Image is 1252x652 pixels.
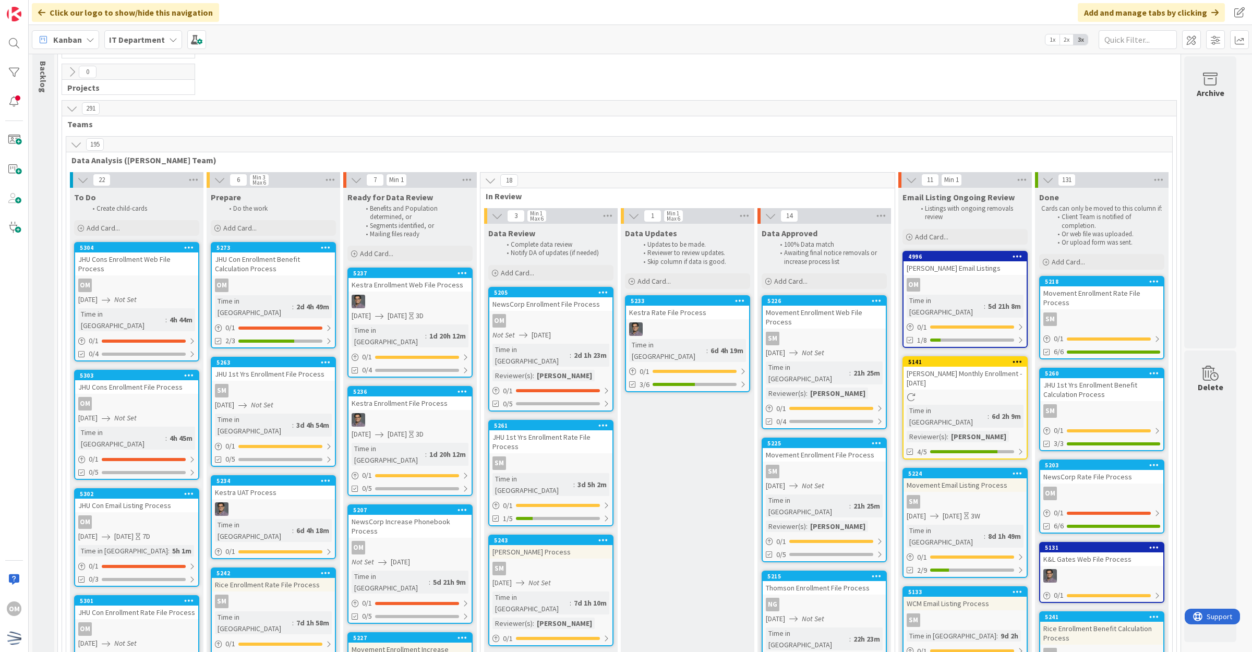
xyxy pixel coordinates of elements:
[1040,612,1163,622] div: 5241
[1040,286,1163,309] div: Movement Enrollment Rate File Process
[494,289,612,296] div: 5205
[362,352,372,363] span: 0 / 1
[708,345,746,356] div: 6d 4h 19m
[489,536,612,545] div: 5243
[348,541,472,554] div: OM
[1058,174,1076,186] span: 131
[494,422,612,429] div: 5261
[7,631,21,645] img: avatar
[87,204,198,213] li: Create child-cards
[947,431,948,442] span: :
[215,400,234,410] span: [DATE]
[353,388,472,395] div: 5236
[7,7,21,21] img: Visit kanbanzone.com
[1040,277,1163,286] div: 5218
[216,244,335,251] div: 5273
[223,204,334,213] li: Do the work
[1054,438,1064,449] span: 3/3
[78,294,98,305] span: [DATE]
[78,397,92,410] div: OM
[989,410,1024,422] div: 6d 2h 9m
[75,560,198,573] div: 0/1
[1197,87,1224,99] div: Archive
[637,249,749,257] li: Reviewer to review updates.
[38,61,49,93] span: Backlog
[766,361,849,384] div: Time in [GEOGRAPHIC_DATA]
[75,371,198,380] div: 5303
[904,321,1027,334] div: 0/1
[212,476,335,499] div: 5234Kestra UAT Process
[489,421,612,430] div: 5261
[1045,34,1060,45] span: 1x
[366,174,384,186] span: 7
[75,489,198,512] div: 5302JHU Con Email Listing Process
[67,119,1163,129] span: Teams
[489,288,612,297] div: 5205
[763,332,886,345] div: SM
[1039,192,1059,202] span: Done
[629,339,706,362] div: Time in [GEOGRAPHIC_DATA]
[948,431,1009,442] div: [PERSON_NAME]
[501,240,612,249] li: Complete data review
[570,349,571,361] span: :
[212,569,335,578] div: 5242
[534,370,595,381] div: [PERSON_NAME]
[774,249,885,266] li: Awaiting final notice removals or increase process list
[165,432,167,444] span: :
[89,335,99,346] span: 0 / 1
[215,279,228,292] div: OM
[74,192,96,202] span: To Do
[215,384,228,397] div: SM
[907,295,984,318] div: Time in [GEOGRAPHIC_DATA]
[348,269,472,278] div: 5237
[503,385,513,396] span: 0 / 1
[1040,332,1163,345] div: 0/1
[348,633,472,643] div: 5227
[215,295,292,318] div: Time in [GEOGRAPHIC_DATA]
[53,33,82,46] span: Kanban
[215,502,228,516] img: CS
[212,384,335,397] div: SM
[360,230,471,238] li: Mailing files ready
[763,572,886,595] div: 5215Thomson Enrollment File Process
[917,322,927,333] span: 0 / 1
[1054,333,1064,344] span: 0 / 1
[489,430,612,453] div: JHU 1st Yrs Enrollment Rate File Process
[1040,543,1163,552] div: 5131
[225,335,235,346] span: 2/3
[501,249,612,257] li: Notify DA of updates (if needed)
[348,505,472,515] div: 5207
[389,177,404,183] div: Min 1
[1040,312,1163,326] div: SM
[489,384,612,397] div: 0/1
[489,314,612,328] div: OM
[82,102,100,115] span: 291
[763,465,886,478] div: SM
[492,344,570,367] div: Time in [GEOGRAPHIC_DATA]
[944,177,959,183] div: Min 1
[215,414,292,437] div: Time in [GEOGRAPHIC_DATA]
[489,297,612,311] div: NewsCorp Enrollment File Process
[86,138,104,151] span: 195
[808,388,868,399] div: [PERSON_NAME]
[667,216,680,221] div: Max 6
[348,396,472,410] div: Kestra Enrollment File Process
[1040,424,1163,437] div: 0/1
[626,296,749,306] div: 5233
[75,243,198,275] div: 5304JHU Cons Enrollment Web File Process
[1043,404,1057,418] div: SM
[907,431,947,442] div: Reviewer(s)
[904,252,1027,275] div: 4996[PERSON_NAME] Email Listings
[165,314,167,325] span: :
[780,210,798,222] span: 14
[1054,346,1064,357] span: 6/6
[416,429,424,440] div: 3D
[212,545,335,558] div: 0/1
[626,322,749,336] div: CS
[1054,425,1064,436] span: 0 / 1
[776,416,786,427] span: 0/4
[763,296,886,329] div: 5226Movement Enrollment Web File Process
[352,443,425,466] div: Time in [GEOGRAPHIC_DATA]
[22,2,47,14] span: Support
[1052,257,1085,267] span: Add Card...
